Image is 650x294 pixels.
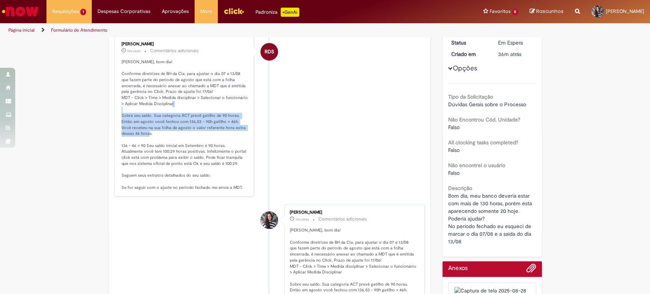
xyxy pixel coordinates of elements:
[295,217,309,222] span: 11m atrás
[281,8,299,17] p: +GenAi
[52,8,79,15] span: Requisições
[526,263,536,277] button: Adicionar anexos
[80,9,86,15] span: 1
[448,192,533,245] span: Bom dia, meu banco deveria estar com mais de 130 horas, porém esta aparecendo somente 20 hoje. Po...
[121,42,248,46] div: [PERSON_NAME]
[224,5,244,17] img: click_logo_yellow_360x200.png
[1,4,40,19] img: ServiceNow
[512,9,518,15] span: 5
[448,139,518,146] b: All clocking tasks completed?
[121,59,248,190] p: [PERSON_NAME], bom dia! Conforme diretrizes de BH da Cia, para ajustar o dia 07 e 13/08 que fazem...
[200,8,212,15] span: More
[265,43,274,61] span: RDS
[8,27,35,33] a: Página inicial
[97,8,150,15] span: Despesas Corporativas
[489,8,510,15] span: Favoritos
[290,210,417,215] div: [PERSON_NAME]
[448,116,520,123] b: Não Encontrou Cód. Unidade?
[446,50,492,58] dt: Criado em
[448,93,493,100] b: Tipo da Solicitação
[448,169,460,176] span: Falso
[162,8,189,15] span: Aprovações
[150,48,199,54] small: Comentários adicionais
[6,23,428,37] ul: Trilhas de página
[51,27,107,33] a: Formulário de Atendimento
[498,39,533,46] div: Em Espera
[536,8,564,15] span: Rascunhos
[498,51,521,58] span: 36m atrás
[498,50,533,58] div: 28/08/2025 08:31:09
[530,8,564,15] a: Rascunhos
[448,101,526,108] span: Dúvidas Gerais sobre o Processo
[318,216,367,222] small: Comentários adicionais
[260,43,278,61] div: Raquel De Souza
[448,147,460,153] span: Falso
[256,8,299,17] div: Padroniza
[498,51,521,58] time: 28/08/2025 08:31:09
[448,162,505,169] b: Não encontrei o usuário
[448,265,468,272] h2: Anexos
[448,124,460,131] span: Falso
[260,211,278,229] div: Anaisa Roberta Orlande Gregorio
[446,39,492,46] dt: Status
[448,185,472,192] b: Descrição
[127,49,141,53] time: 28/08/2025 08:56:49
[127,49,141,53] span: 11m atrás
[606,8,644,14] span: [PERSON_NAME]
